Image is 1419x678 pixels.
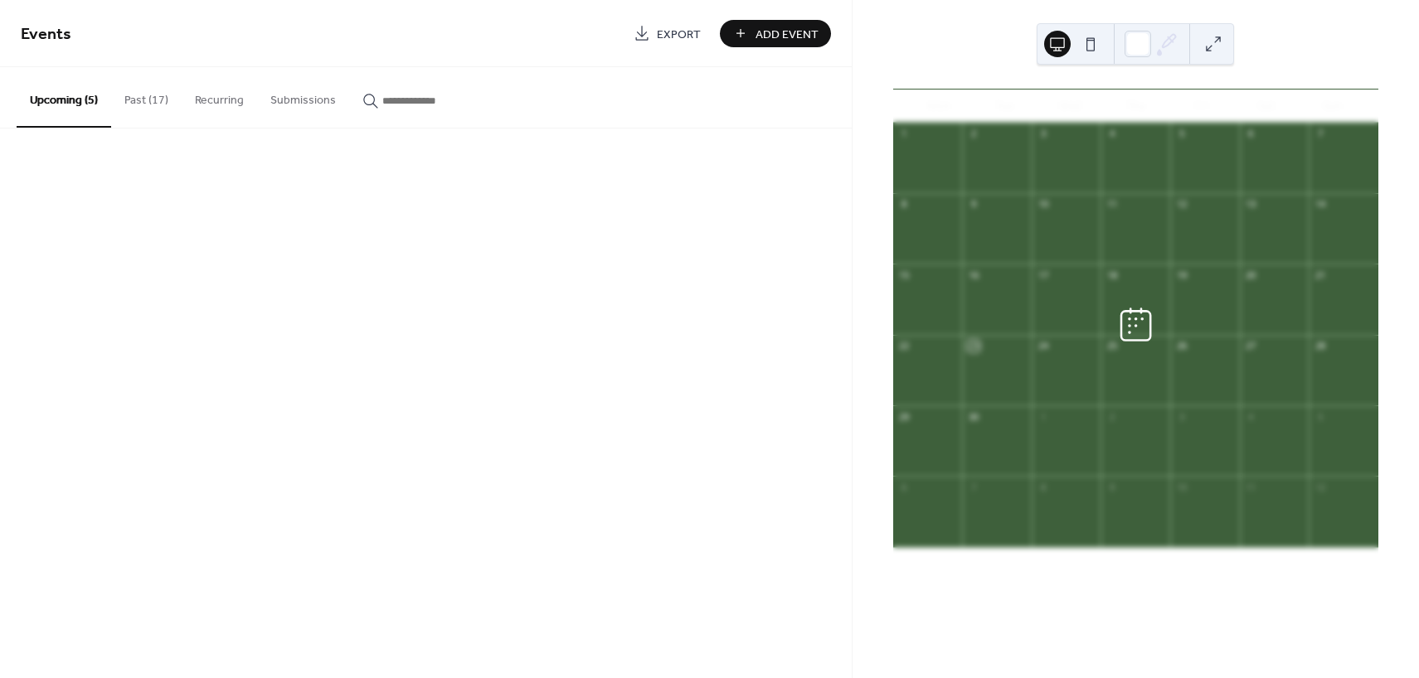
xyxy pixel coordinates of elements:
[1106,481,1118,493] div: 9
[1300,90,1365,123] div: Sun
[182,67,257,126] button: Recurring
[1314,481,1326,493] div: 12
[1314,410,1326,423] div: 5
[972,90,1038,123] div: Tue
[657,26,701,43] span: Export
[111,67,182,126] button: Past (17)
[898,410,911,423] div: 29
[1234,90,1300,123] div: Sat
[1314,128,1326,140] div: 7
[1169,90,1234,123] div: Fri
[967,128,979,140] div: 2
[1103,90,1169,123] div: Thu
[1037,128,1049,140] div: 3
[1245,128,1257,140] div: 6
[1038,90,1103,123] div: Wed
[621,20,713,47] a: Export
[898,128,911,140] div: 1
[1037,269,1049,281] div: 17
[1106,198,1118,211] div: 11
[967,410,979,423] div: 30
[1037,481,1049,493] div: 8
[1175,340,1188,352] div: 26
[967,340,979,352] div: 23
[1106,269,1118,281] div: 18
[1175,410,1188,423] div: 3
[1106,340,1118,352] div: 25
[967,198,979,211] div: 9
[898,340,911,352] div: 22
[1245,340,1257,352] div: 27
[1175,481,1188,493] div: 10
[1245,198,1257,211] div: 13
[1175,128,1188,140] div: 5
[1106,128,1118,140] div: 4
[1314,269,1326,281] div: 21
[756,26,819,43] span: Add Event
[1106,410,1118,423] div: 2
[898,269,911,281] div: 15
[1175,198,1188,211] div: 12
[1314,198,1326,211] div: 14
[257,67,349,126] button: Submissions
[1037,340,1049,352] div: 24
[1245,410,1257,423] div: 4
[1037,410,1049,423] div: 1
[1037,198,1049,211] div: 10
[21,18,71,51] span: Events
[720,20,831,47] button: Add Event
[967,269,979,281] div: 16
[967,481,979,493] div: 7
[1245,269,1257,281] div: 20
[898,198,911,211] div: 8
[1314,340,1326,352] div: 28
[1245,481,1257,493] div: 11
[906,90,972,123] div: Mon
[17,67,111,128] button: Upcoming (5)
[898,481,911,493] div: 6
[1175,269,1188,281] div: 19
